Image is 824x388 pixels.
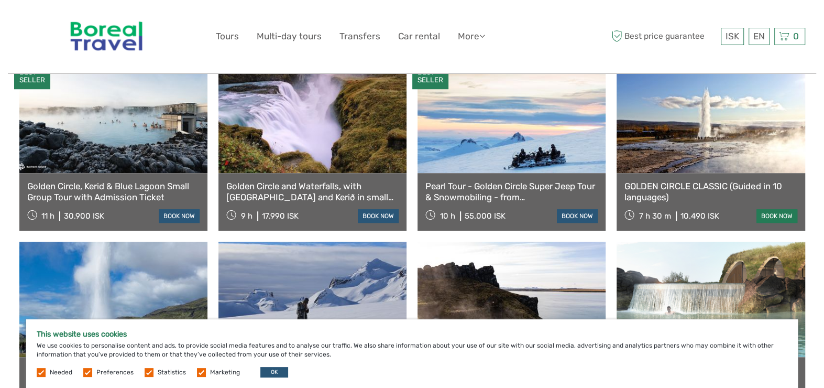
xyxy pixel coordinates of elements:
span: Best price guarantee [609,28,718,45]
span: 10 h [440,211,455,221]
span: 9 h [241,211,252,221]
label: Preferences [96,368,134,377]
a: GOLDEN CIRCLE CLASSIC (Guided in 10 languages) [624,181,797,202]
a: Car rental [398,29,440,44]
div: 10.490 ISK [680,211,719,221]
span: 0 [792,31,800,41]
h5: This website uses cookies [37,330,787,339]
label: Statistics [158,368,186,377]
p: We're away right now. Please check back later! [15,18,118,27]
div: 55.000 ISK [465,211,506,221]
a: book now [756,209,797,223]
a: Tours [216,29,239,44]
a: More [458,29,485,44]
span: ISK [726,31,739,41]
label: Needed [50,368,72,377]
div: 30.900 ISK [64,211,104,221]
a: book now [159,209,200,223]
div: 17.990 ISK [262,211,299,221]
img: 346-854fea8c-10b9-4d52-aacf-0976180d9f3a_logo_big.jpg [63,8,149,65]
div: BEST SELLER [14,63,50,89]
button: Open LiveChat chat widget [120,16,133,29]
div: BEST SELLER [412,63,448,89]
a: Golden Circle and Waterfalls, with [GEOGRAPHIC_DATA] and Kerið in small group [226,181,399,202]
div: EN [749,28,770,45]
a: book now [358,209,399,223]
span: 7 h 30 m [639,211,671,221]
button: OK [260,367,288,378]
label: Marketing [210,368,240,377]
a: book now [557,209,598,223]
a: Golden Circle, Kerid & Blue Lagoon Small Group Tour with Admission Ticket [27,181,200,202]
span: 11 h [41,211,54,221]
a: Pearl Tour - Golden Circle Super Jeep Tour & Snowmobiling - from [GEOGRAPHIC_DATA] [425,181,598,202]
a: Transfers [339,29,380,44]
div: We use cookies to personalise content and ads, to provide social media features and to analyse ou... [26,319,798,388]
a: Multi-day tours [257,29,322,44]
